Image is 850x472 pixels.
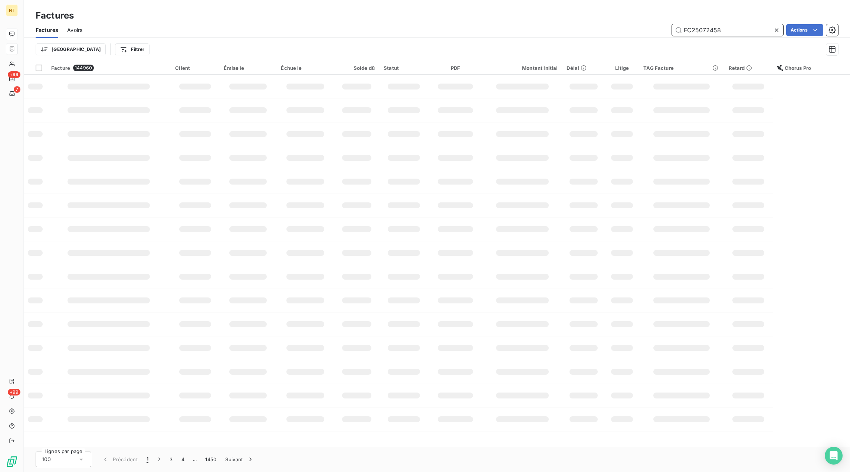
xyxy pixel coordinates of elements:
div: Échue le [281,65,329,71]
span: 7 [14,86,20,93]
h3: Factures [36,9,74,22]
span: +99 [8,71,20,78]
button: Précédent [97,452,142,467]
div: Émise le [224,65,272,71]
div: Litige [610,65,634,71]
div: Open Intercom Messenger [825,447,843,465]
div: Statut [384,65,424,71]
span: Facture [51,65,70,71]
span: Factures [36,26,58,34]
button: 1450 [201,452,221,467]
button: Filtrer [115,43,149,55]
img: Logo LeanPay [6,456,18,468]
div: Solde dû [339,65,375,71]
button: 4 [177,452,189,467]
button: 3 [165,452,177,467]
div: Délai [567,65,601,71]
button: 2 [153,452,165,467]
div: Chorus Pro [777,65,846,71]
span: +99 [8,389,20,395]
div: TAG Facture [643,65,719,71]
button: Suivant [221,452,258,467]
div: Client [175,65,215,71]
span: 100 [42,456,51,463]
div: NT [6,4,18,16]
div: Montant initial [487,65,558,71]
span: 1 [147,456,148,463]
span: Avoirs [67,26,82,34]
div: Retard [729,65,768,71]
button: 1 [142,452,153,467]
span: 144960 [73,65,94,71]
button: Actions [786,24,823,36]
input: Rechercher [672,24,783,36]
div: PDF [433,65,478,71]
button: [GEOGRAPHIC_DATA] [36,43,106,55]
span: … [189,453,201,465]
